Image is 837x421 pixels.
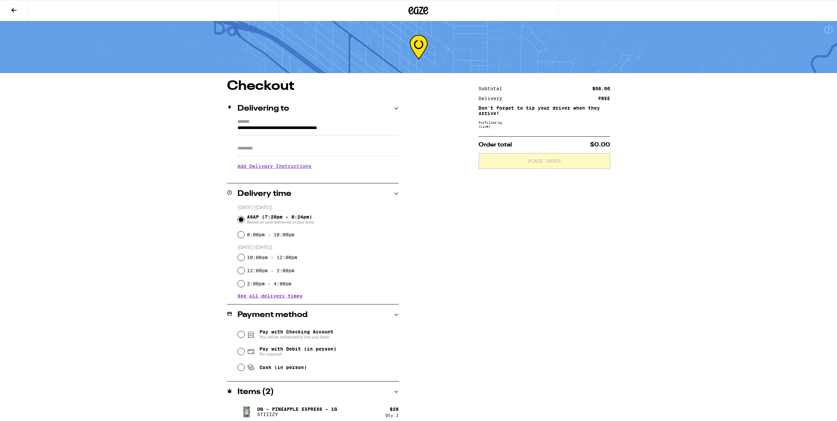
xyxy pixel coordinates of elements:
[227,80,399,93] h1: Checkout
[590,142,610,148] span: $0.00
[528,159,561,163] span: Place Order
[598,96,610,101] div: FREE
[259,365,307,370] span: Cash (in person)
[237,105,289,113] h2: Delivering to
[247,220,314,225] span: Based on past deliveries in your area
[237,159,399,174] h3: Add Delivery Instructions
[257,412,337,417] p: STIIIZY
[479,153,610,169] button: Place Order
[259,352,336,357] span: Pin required
[247,214,314,225] span: ASAP (7:29pm - 8:24pm)
[257,407,337,412] p: OG - Pineapple Express - 1g
[390,407,399,412] div: $ 28
[238,205,399,211] p: [DATE] ([DATE])
[479,105,610,116] p: Don't forget to tip your driver when they arrive!
[237,388,274,396] h2: Items ( 2 )
[259,334,333,340] span: You will be redirected to link your bank
[247,232,294,237] label: 8:00pm - 10:00pm
[479,86,507,91] div: Subtotal
[247,281,291,286] label: 2:00pm - 4:00pm
[237,403,256,421] img: OG - Pineapple Express - 1g
[237,174,399,179] p: We'll contact you at [PHONE_NUMBER] when we arrive
[259,346,336,352] span: Pay with Debit (in person)
[247,255,297,260] label: 10:00am - 12:00pm
[237,311,308,319] h2: Payment method
[259,329,333,340] span: Pay with Checking Account
[592,86,610,91] div: $56.00
[479,142,512,148] span: Order total
[479,96,507,101] div: Delivery
[385,413,399,417] div: Qty: 1
[238,245,399,251] p: [DATE] ([DATE])
[247,268,294,273] label: 12:00pm - 2:00pm
[237,294,303,298] button: See all delivery times
[479,120,610,128] div: Fulfilled by (Lic# )
[237,190,291,198] h2: Delivery time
